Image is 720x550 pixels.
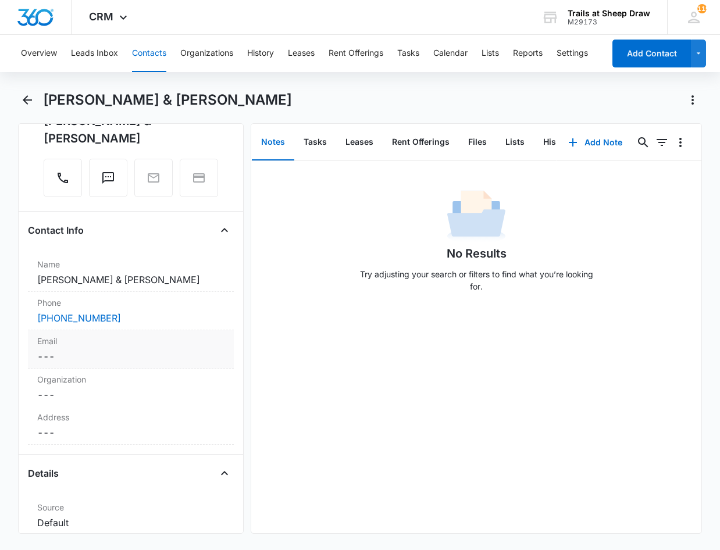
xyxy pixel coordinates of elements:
label: Name [37,258,224,270]
button: Reports [513,35,543,72]
button: Call [44,159,82,197]
button: Organizations [180,35,233,72]
label: Email [37,335,224,347]
button: Close [215,464,234,483]
button: Lists [496,124,534,160]
button: Add Note [557,128,634,156]
p: Try adjusting your search or filters to find what you’re looking for. [354,268,598,292]
button: Notes [252,124,294,160]
button: Rent Offerings [383,124,459,160]
label: Phone [37,297,224,309]
h1: [PERSON_NAME] & [PERSON_NAME] [43,91,292,109]
button: History [534,124,582,160]
div: Email--- [28,330,234,369]
button: Leases [336,124,383,160]
h1: No Results [447,245,507,262]
label: Address [37,411,224,423]
div: account id [568,18,650,26]
dd: Default [37,516,224,530]
button: Settings [557,35,588,72]
button: Files [459,124,496,160]
button: Back [18,91,36,109]
button: Calendar [433,35,468,72]
img: No Data [447,187,505,245]
div: Organization--- [28,369,234,406]
button: Text [89,159,127,197]
dd: --- [37,349,224,363]
button: History [247,35,274,72]
div: notifications count [697,4,707,13]
span: CRM [89,10,113,23]
button: Leads Inbox [71,35,118,72]
button: Add Contact [612,40,691,67]
div: Address--- [28,406,234,445]
div: Name[PERSON_NAME] & [PERSON_NAME] [28,253,234,292]
button: Contacts [132,35,166,72]
button: Filters [653,133,671,152]
a: Call [44,177,82,187]
label: Organization [37,373,224,385]
dd: --- [37,388,224,402]
button: Lists [482,35,499,72]
button: Tasks [397,35,419,72]
button: Overflow Menu [671,133,690,152]
button: Close [215,221,234,240]
a: [PHONE_NUMBER] [37,311,121,325]
button: Actions [683,91,702,109]
label: Source [37,501,224,513]
button: Search... [634,133,653,152]
div: account name [568,9,650,18]
h4: Details [28,466,59,480]
span: 119 [697,4,707,13]
button: Rent Offerings [329,35,383,72]
div: SourceDefault [28,497,234,535]
a: Text [89,177,127,187]
button: Overview [21,35,57,72]
div: [PERSON_NAME] & [PERSON_NAME] [44,112,218,147]
button: Leases [288,35,315,72]
div: Phone[PHONE_NUMBER] [28,292,234,330]
dd: [PERSON_NAME] & [PERSON_NAME] [37,273,224,287]
button: Tasks [294,124,336,160]
dd: --- [37,426,224,440]
h4: Contact Info [28,223,84,237]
